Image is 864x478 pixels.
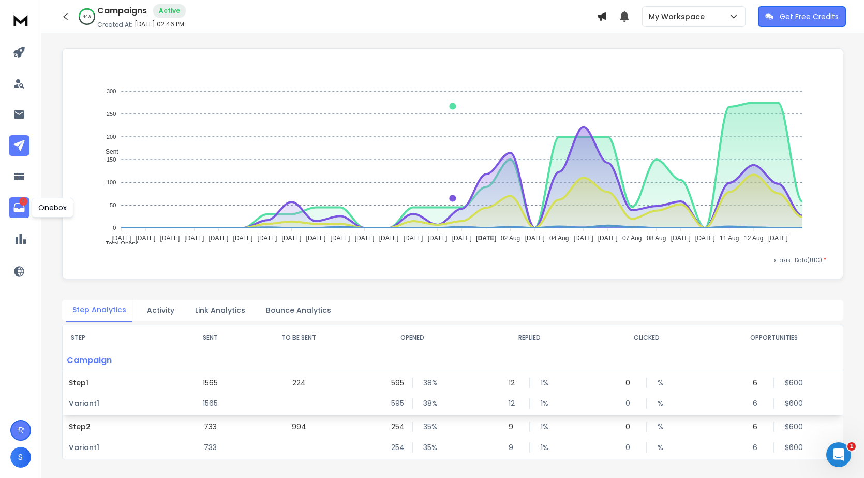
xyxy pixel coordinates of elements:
tspan: [DATE] [695,235,715,242]
tspan: 250 [107,111,116,117]
button: Step Analytics [66,298,132,322]
a: 1 [9,197,29,218]
tspan: [DATE] [355,235,375,242]
iframe: Intercom live chat [826,442,851,467]
button: Activity [141,299,181,322]
tspan: 100 [107,179,116,185]
tspan: [DATE] [379,235,399,242]
th: REPLIED [471,325,588,350]
p: 1 % [541,442,551,453]
tspan: [DATE] [404,235,423,242]
p: 0 [625,442,636,453]
tspan: 08 Aug [647,235,666,242]
img: logo [10,10,31,30]
span: Total Opens [98,240,139,248]
p: 6 [753,398,763,409]
tspan: [DATE] [136,235,156,242]
p: 6 [753,422,763,432]
tspan: [DATE] [768,235,788,242]
p: 994 [292,422,306,432]
p: 35 % [423,422,434,432]
p: 38 % [423,378,434,388]
p: 9 [509,422,519,432]
tspan: [DATE] [209,235,229,242]
tspan: 02 Aug [501,235,520,242]
th: TO BE SENT [244,325,354,350]
button: Link Analytics [189,299,251,322]
p: 1 % [541,378,551,388]
p: 1565 [203,378,218,388]
tspan: 300 [107,88,116,94]
tspan: [DATE] [185,235,204,242]
p: 733 [204,442,217,453]
tspan: [DATE] [671,235,691,242]
p: 9 [509,442,519,453]
div: Onebox [32,198,73,218]
p: 733 [204,422,217,432]
p: % [658,378,668,388]
p: 254 [391,422,401,432]
tspan: 12 Aug [744,235,763,242]
p: x-axis : Date(UTC) [79,256,826,264]
tspan: [DATE] [525,235,545,242]
p: Step 1 [69,378,170,388]
p: 0 [625,422,636,432]
tspan: [DATE] [452,235,472,242]
p: 12 [509,398,519,409]
p: 12 [509,378,519,388]
p: 6 [753,378,763,388]
p: 595 [391,378,401,388]
span: Sent [98,148,118,155]
p: $ 600 [785,422,795,432]
p: My Workspace [649,11,709,22]
p: 1 % [541,422,551,432]
p: 1565 [203,398,218,409]
p: Campaign [63,350,176,371]
th: STEP [63,325,176,350]
tspan: [DATE] [574,235,593,242]
p: 0 [625,378,636,388]
p: $ 600 [785,442,795,453]
tspan: 150 [107,156,116,163]
tspan: [DATE] [331,235,350,242]
tspan: [DATE] [476,235,497,242]
button: Get Free Credits [758,6,846,27]
div: Active [153,4,186,18]
tspan: 04 Aug [549,235,569,242]
button: Bounce Analytics [260,299,337,322]
tspan: [DATE] [282,235,302,242]
tspan: [DATE] [428,235,448,242]
tspan: 11 Aug [720,235,739,242]
p: 38 % [423,398,434,409]
p: % [658,422,668,432]
p: Variant 1 [69,442,170,453]
p: 595 [391,398,401,409]
button: S [10,447,31,468]
th: OPENED [354,325,471,350]
p: Step 2 [69,422,170,432]
p: $ 600 [785,398,795,409]
p: 254 [391,442,401,453]
th: CLICKED [588,325,706,350]
p: Get Free Credits [780,11,839,22]
tspan: 50 [110,202,116,208]
p: 1 [19,197,27,206]
h1: Campaigns [97,5,147,17]
p: % [658,398,668,409]
p: 6 [753,442,763,453]
p: [DATE] 02:46 PM [135,20,184,28]
tspan: [DATE] [160,235,180,242]
span: 1 [847,442,856,451]
tspan: 07 Aug [622,235,642,242]
p: 35 % [423,442,434,453]
tspan: [DATE] [233,235,253,242]
p: Variant 1 [69,398,170,409]
p: Created At: [97,21,132,29]
p: 224 [292,378,306,388]
tspan: [DATE] [112,235,131,242]
tspan: [DATE] [258,235,277,242]
p: 44 % [83,13,91,20]
tspan: 0 [113,225,116,231]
